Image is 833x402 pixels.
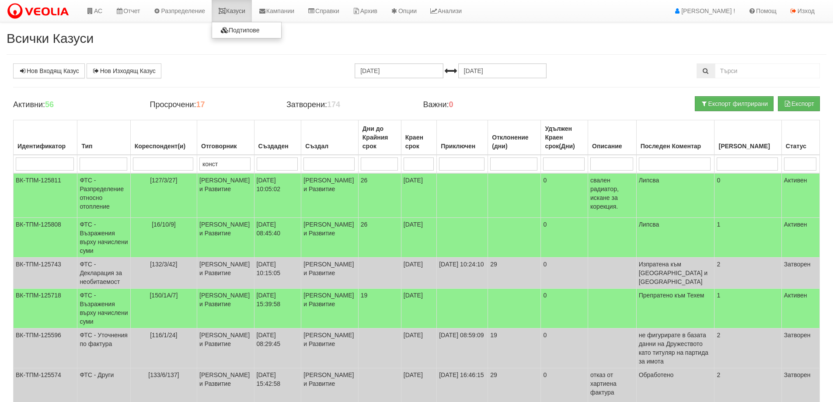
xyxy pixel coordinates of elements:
div: Кореспондент(и) [133,140,195,152]
td: [DATE] 08:45:40 [254,218,301,258]
th: Отклонение (дни): No sort applied, activate to apply an ascending sort [488,120,541,155]
td: 2 [714,329,781,368]
button: Експорт филтрирани [695,96,774,111]
b: 0 [449,100,453,109]
th: Удължен Краен срок(Дни): No sort applied, activate to apply an ascending sort [541,120,588,155]
div: Описание [590,140,634,152]
td: ВК-ТПМ-125808 [14,218,77,258]
th: Последен Коментар: No sort applied, activate to apply an ascending sort [636,120,714,155]
td: [DATE] 15:39:58 [254,289,301,329]
th: Статус: No sort applied, activate to apply an ascending sort [781,120,819,155]
td: [PERSON_NAME] и Развитие [301,329,359,368]
b: 56 [45,100,54,109]
span: [150/1А/7] [150,292,178,299]
td: [DATE] [401,329,436,368]
td: 0 [541,289,588,329]
td: 0 [541,329,588,368]
div: [PERSON_NAME] [717,140,779,152]
th: Кореспондент(и): No sort applied, activate to apply an ascending sort [130,120,197,155]
td: [DATE] 08:29:45 [254,329,301,368]
th: Приключен: No sort applied, activate to apply an ascending sort [437,120,488,155]
td: Активен [781,173,819,218]
td: [DATE] [401,218,436,258]
td: [PERSON_NAME] и Развитие [197,258,254,289]
td: [DATE] 10:15:05 [254,258,301,289]
span: не фигурирате в базата данни на Дружеството като титуляр на партида за имота [639,332,708,365]
td: ФТС - Разпределение относно отопление [77,173,130,218]
td: 2 [714,258,781,289]
td: [PERSON_NAME] и Развитие [197,289,254,329]
span: 26 [361,177,368,184]
td: Затворен [781,329,819,368]
td: 19 [488,329,541,368]
p: отказ от хартиена фактура [590,371,634,397]
b: 174 [327,100,340,109]
td: [PERSON_NAME] и Развитие [197,218,254,258]
button: Експорт [778,96,820,111]
td: 1 [714,218,781,258]
h4: Затворени: [286,101,410,109]
span: Липсва [639,221,659,228]
th: Тип: No sort applied, activate to apply an ascending sort [77,120,130,155]
td: ВК-ТПМ-125596 [14,329,77,368]
img: VeoliaLogo.png [7,2,73,21]
td: 29 [488,258,541,289]
td: [PERSON_NAME] и Развитие [301,258,359,289]
th: Краен срок: No sort applied, activate to apply an ascending sort [401,120,436,155]
td: 0 [714,173,781,218]
div: Идентификатор [16,140,75,152]
a: Подтипове [212,24,281,36]
td: ВК-ТПМ-125718 [14,289,77,329]
th: Идентификатор: No sort applied, activate to apply an ascending sort [14,120,77,155]
h4: Важни: [423,101,546,109]
p: свален радиатор, искане за корекция. [590,176,634,211]
div: Отклонение (дни) [490,131,538,152]
td: ФТС - Уточнения по фактура [77,329,130,368]
th: Дни до Крайния срок: No sort applied, activate to apply an ascending sort [358,120,401,155]
h4: Просрочени: [150,101,273,109]
td: [PERSON_NAME] и Развитие [301,218,359,258]
td: Активен [781,218,819,258]
td: [DATE] 10:05:02 [254,173,301,218]
span: 19 [361,292,368,299]
td: Активен [781,289,819,329]
span: 26 [361,221,368,228]
h4: Активни: [13,101,136,109]
a: Нов Изходящ Казус [87,63,161,78]
span: Препратено към Техем [639,292,704,299]
b: 17 [196,100,205,109]
th: Отговорник: No sort applied, activate to apply an ascending sort [197,120,254,155]
span: [16/10/9] [152,221,176,228]
th: Създал: No sort applied, activate to apply an ascending sort [301,120,359,155]
div: Приключен [439,140,485,152]
td: ФТС - Възражения върху начислени суми [77,289,130,329]
td: [PERSON_NAME] и Развитие [197,173,254,218]
td: [PERSON_NAME] и Развитие [197,329,254,368]
td: [PERSON_NAME] и Развитие [301,173,359,218]
td: ФТС - Декларация за необитаемост [77,258,130,289]
span: Липсва [639,177,659,184]
div: Тип [80,140,128,152]
span: [116/1/24] [150,332,177,339]
td: [DATE] [401,173,436,218]
h2: Всички Казуси [7,31,826,45]
input: Търсене по Идентификатор, Бл/Вх/Ап, Тип, Описание, Моб. Номер, Имейл, Файл, Коментар, [715,63,820,78]
div: Последен Коментар [639,140,712,152]
td: Затворен [781,258,819,289]
span: [132/3/42] [150,261,177,268]
td: 0 [541,173,588,218]
td: [DATE] [401,258,436,289]
td: [DATE] [401,289,436,329]
span: Обработено [639,371,674,378]
td: 0 [541,218,588,258]
td: [DATE] 08:59:09 [437,329,488,368]
th: Създаден: No sort applied, activate to apply an ascending sort [254,120,301,155]
span: [133/6/137] [148,371,179,378]
span: Изпратена към [GEOGRAPHIC_DATA] и [GEOGRAPHIC_DATA] [639,261,708,285]
td: ВК-ТПМ-125743 [14,258,77,289]
div: Статус [784,140,817,152]
td: [PERSON_NAME] и Развитие [301,289,359,329]
td: 1 [714,289,781,329]
td: ВК-ТПМ-125811 [14,173,77,218]
td: 0 [541,258,588,289]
